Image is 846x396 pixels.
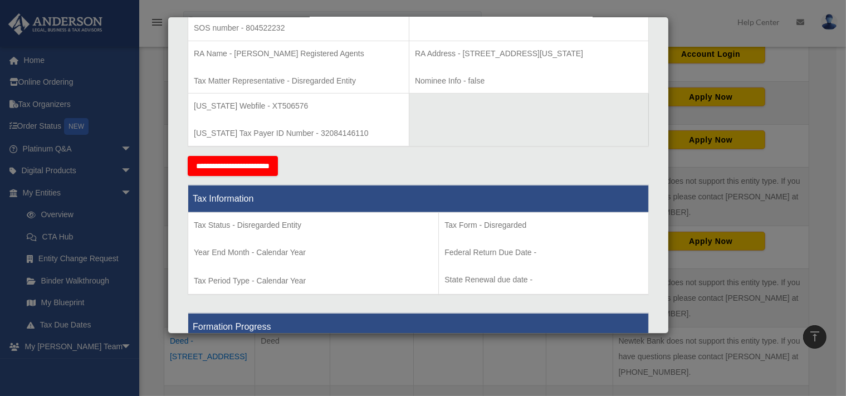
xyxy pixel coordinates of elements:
[444,273,643,287] p: State Renewal due date -
[188,185,649,212] th: Tax Information
[194,21,403,35] p: SOS number - 804522232
[194,99,403,113] p: [US_STATE] Webfile - XT506576
[188,212,439,295] td: Tax Period Type - Calendar Year
[444,218,643,232] p: Tax Form - Disregarded
[188,313,649,340] th: Formation Progress
[444,246,643,260] p: Federal Return Due Date -
[194,218,433,232] p: Tax Status - Disregarded Entity
[194,126,403,140] p: [US_STATE] Tax Payer ID Number - 32084146110
[194,47,403,61] p: RA Name - [PERSON_NAME] Registered Agents
[194,246,433,260] p: Year End Month - Calendar Year
[415,74,643,88] p: Nominee Info - false
[194,74,403,88] p: Tax Matter Representative - Disregarded Entity
[415,47,643,61] p: RA Address - [STREET_ADDRESS][US_STATE]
